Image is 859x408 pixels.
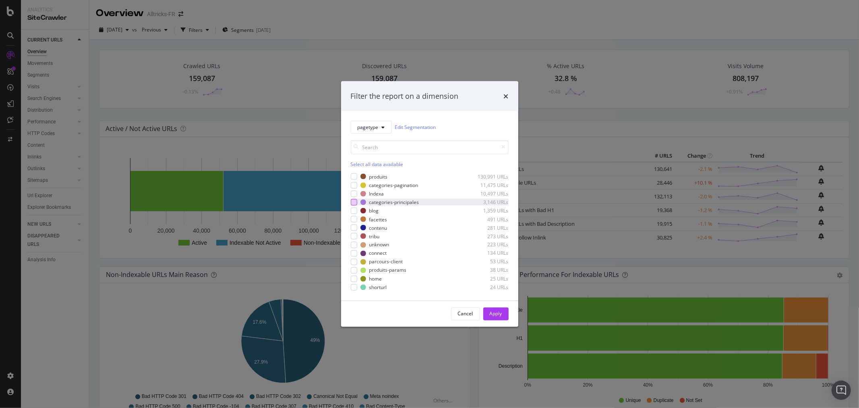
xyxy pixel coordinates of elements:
[469,173,509,180] div: 130,991 URLs
[369,250,387,257] div: connect
[451,307,480,320] button: Cancel
[369,258,403,265] div: parcours-client
[832,381,851,400] div: Open Intercom Messenger
[458,310,473,317] div: Cancel
[369,275,382,282] div: home
[395,123,436,131] a: Edit Segmentation
[358,124,379,131] span: pagetype
[483,307,509,320] button: Apply
[369,199,419,206] div: categories-principales
[469,190,509,197] div: 10,497 URLs
[504,91,509,102] div: times
[469,233,509,239] div: 273 URLs
[369,173,388,180] div: produits
[469,250,509,257] div: 134 URLs
[469,216,509,223] div: 491 URLs
[369,182,418,189] div: categories-pagination
[469,182,509,189] div: 11,475 URLs
[351,140,509,154] input: Search
[469,267,509,274] div: 38 URLs
[369,224,387,231] div: contenu
[369,241,389,248] div: unknown
[469,207,509,214] div: 1,359 URLs
[369,233,380,239] div: tribu
[341,81,518,327] div: modal
[469,199,509,206] div: 3,146 URLs
[469,275,509,282] div: 25 URLs
[469,224,509,231] div: 281 URLs
[351,121,392,133] button: pagetype
[469,258,509,265] div: 53 URLs
[369,267,407,274] div: produits-params
[351,160,509,167] div: Select all data available
[369,190,384,197] div: Indexa
[369,216,387,223] div: facettes
[490,310,502,317] div: Apply
[469,284,509,291] div: 24 URLs
[369,284,387,291] div: shorturl
[351,91,459,102] div: Filter the report on a dimension
[369,207,379,214] div: blog
[469,241,509,248] div: 223 URLs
